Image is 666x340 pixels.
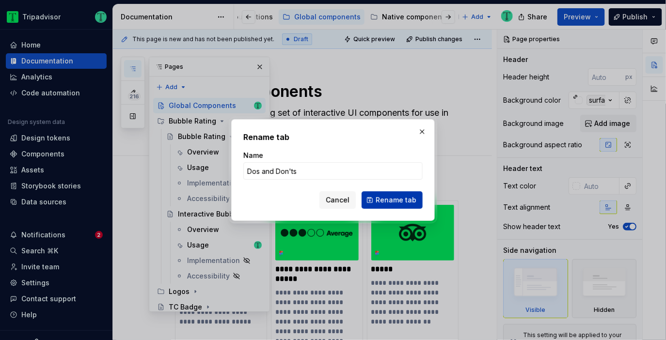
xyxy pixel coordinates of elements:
label: Name [243,151,263,160]
span: Cancel [326,195,349,205]
h2: Rename tab [243,131,423,143]
button: Rename tab [362,191,423,209]
button: Cancel [319,191,356,209]
span: Rename tab [376,195,416,205]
